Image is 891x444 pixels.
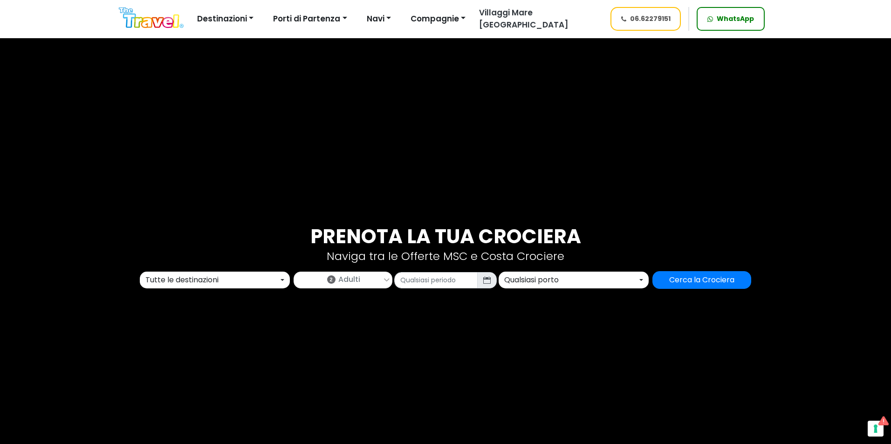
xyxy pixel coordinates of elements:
h3: Prenota la tua crociera [145,225,746,248]
span: Villaggi Mare [GEOGRAPHIC_DATA] [479,7,569,30]
span: WhatsApp [717,14,754,24]
img: Logo The Travel [119,7,184,28]
input: Qualsiasi periodo [394,272,478,288]
button: Tutte le destinazioni [140,272,290,288]
a: 06.62279151 [610,7,681,31]
span: 2 [327,275,336,284]
div: Tutte le destinazioni [145,274,279,286]
span: 06.62279151 [630,14,671,24]
button: Navi [361,10,397,28]
p: Naviga tra le Offerte MSC e Costa Crociere [145,248,746,264]
a: 2Adulti [294,272,392,285]
button: Qualsiasi porto [499,272,649,288]
a: Villaggi Mare [GEOGRAPHIC_DATA] [472,7,602,31]
button: Compagnie [404,10,472,28]
span: Adulti [338,274,360,285]
div: Qualsiasi porto [504,274,637,286]
button: Destinazioni [191,10,260,28]
button: Porti di Partenza [267,10,353,28]
a: WhatsApp [697,7,765,31]
input: Cerca la Crociera [652,271,751,289]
